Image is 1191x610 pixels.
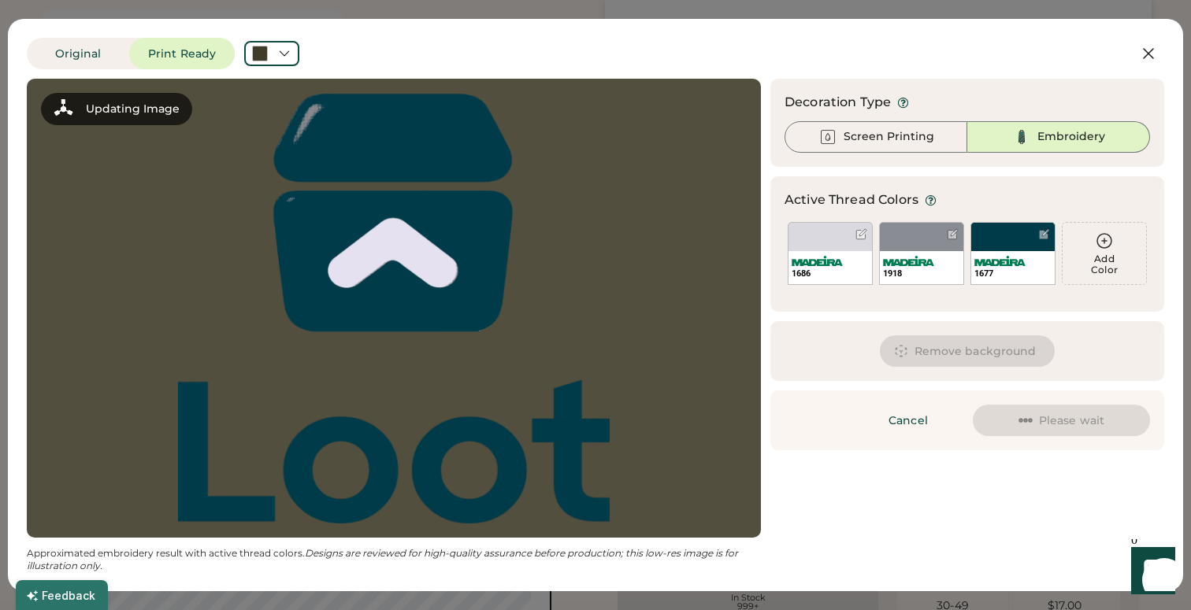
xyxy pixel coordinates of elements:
img: Madeira%20Logo.svg [974,256,1026,266]
img: Ink%20-%20Unselected.svg [818,128,837,146]
iframe: Front Chat [1116,539,1184,607]
button: Print Ready [129,38,235,69]
div: Active Thread Colors [785,190,918,209]
div: Screen Printing [844,129,934,145]
button: Original [27,38,129,69]
img: Thread%20Selected.svg [1012,128,1031,146]
div: Approximated embroidery result with active thread colors. [27,547,761,572]
div: Embroidery [1037,129,1105,145]
button: Please wait [973,405,1150,436]
div: 1686 [792,268,869,279]
button: Cancel [853,405,963,436]
div: Decoration Type [785,93,891,112]
em: Designs are reviewed for high-quality assurance before production; this low-res image is for illu... [27,547,740,571]
div: 1918 [883,268,960,279]
div: 1677 [974,268,1052,279]
img: Madeira%20Logo.svg [792,256,843,266]
img: Madeira%20Logo.svg [883,256,934,266]
button: Remove background [880,335,1056,367]
div: Add Color [1063,253,1146,275]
